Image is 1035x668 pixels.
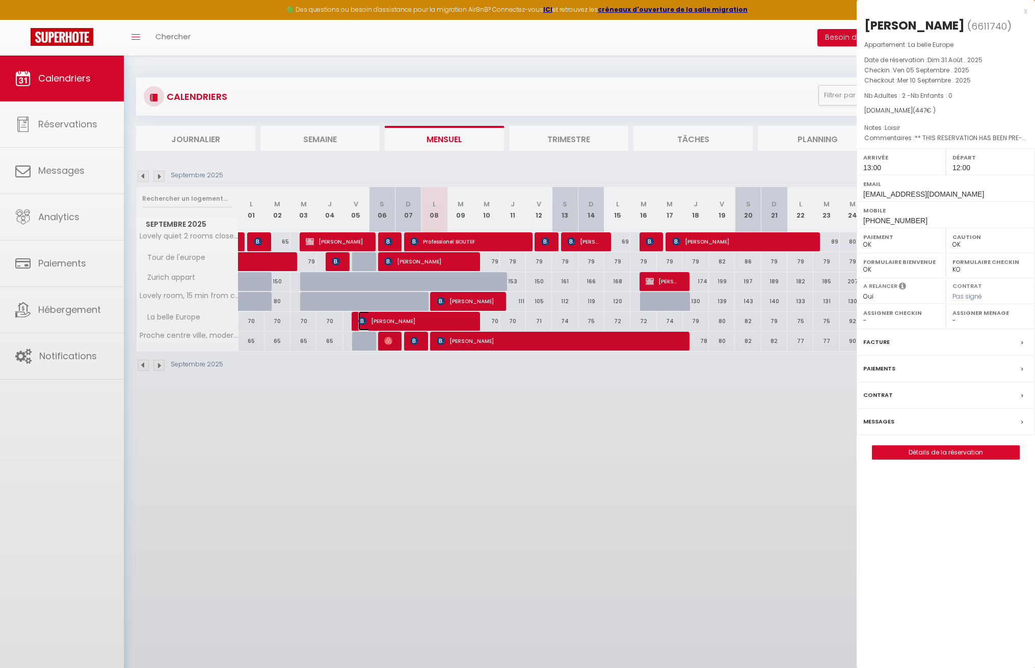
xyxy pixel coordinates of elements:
[863,416,894,427] label: Messages
[863,164,881,172] span: 13:00
[864,55,1027,65] p: Date de réservation :
[885,123,900,132] span: Loisir
[857,5,1027,17] div: x
[872,446,1019,459] a: Détails de la réservation
[872,445,1020,460] button: Détails de la réservation
[952,282,982,288] label: Contrat
[864,17,965,34] div: [PERSON_NAME]
[952,232,1028,242] label: Caution
[863,217,927,225] span: [PHONE_NUMBER]
[864,123,1027,133] p: Notes :
[863,337,890,348] label: Facture
[864,40,1027,50] p: Appartement :
[893,66,969,74] span: Ven 05 Septembre . 2025
[863,152,939,163] label: Arrivée
[864,91,952,100] span: Nb Adultes : 2 -
[863,205,1028,216] label: Mobile
[863,363,895,374] label: Paiements
[863,308,939,318] label: Assigner Checkin
[864,75,1027,86] p: Checkout :
[952,152,1028,163] label: Départ
[863,257,939,267] label: Formulaire Bienvenue
[864,106,1027,116] div: [DOMAIN_NAME]
[863,232,939,242] label: Paiement
[908,40,953,49] span: La belle Europe
[8,4,39,35] button: Ouvrir le widget de chat LiveChat
[897,76,971,85] span: Mer 10 Septembre . 2025
[863,190,984,198] span: [EMAIL_ADDRESS][DOMAIN_NAME]
[952,164,970,172] span: 12:00
[952,257,1028,267] label: Formulaire Checkin
[952,308,1028,318] label: Assigner Menage
[952,292,982,301] span: Pas signé
[913,106,936,115] span: ( € )
[899,282,906,293] i: Sélectionner OUI si vous souhaiter envoyer les séquences de messages post-checkout
[971,20,1007,33] span: 6611740
[864,133,1027,143] p: Commentaires :
[864,65,1027,75] p: Checkin :
[863,390,893,400] label: Contrat
[915,106,926,115] span: 447
[863,179,1028,189] label: Email
[927,56,983,64] span: Dim 31 Août . 2025
[863,282,897,290] label: A relancer
[967,19,1012,33] span: ( )
[911,91,952,100] span: Nb Enfants : 0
